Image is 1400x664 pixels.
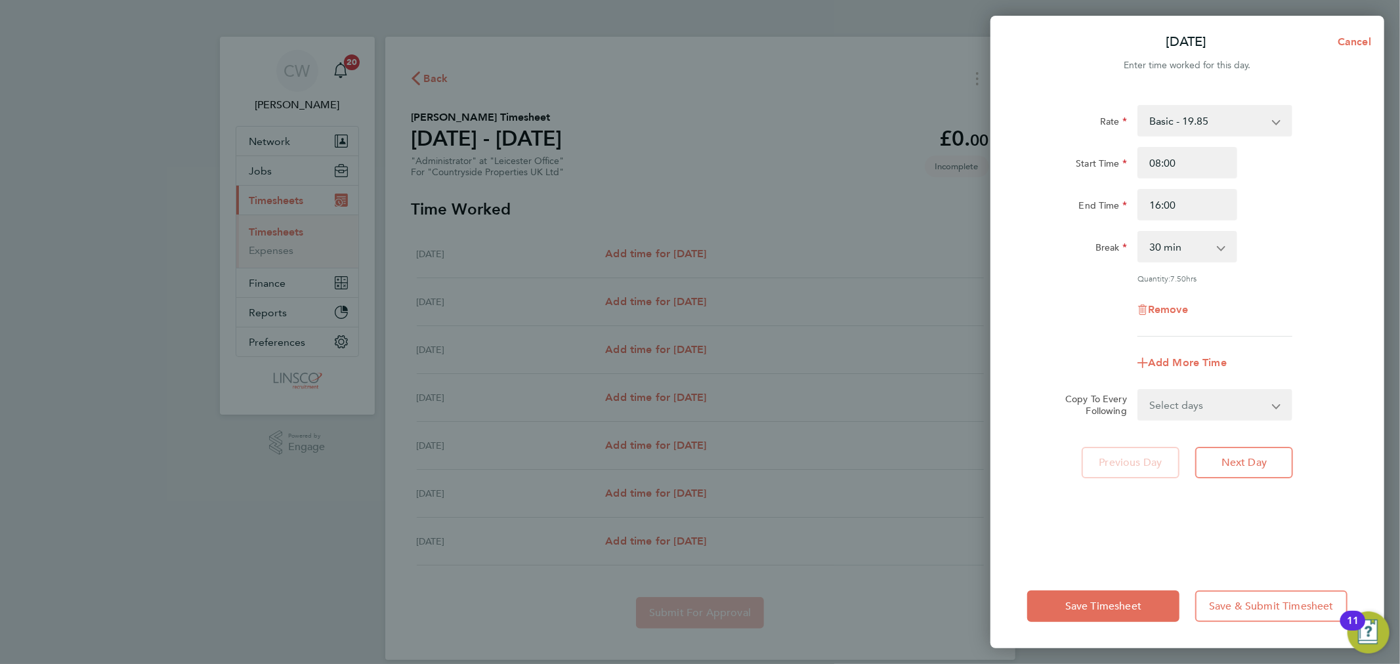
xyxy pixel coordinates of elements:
label: Start Time [1076,157,1127,173]
button: Save Timesheet [1027,591,1179,622]
span: Next Day [1221,456,1267,469]
p: [DATE] [1166,33,1207,51]
span: 7.50 [1170,273,1186,283]
span: Save & Submit Timesheet [1209,600,1334,613]
div: 11 [1347,621,1359,638]
span: Cancel [1334,35,1371,48]
div: Quantity: hrs [1137,273,1292,283]
label: Copy To Every Following [1055,393,1127,417]
span: Add More Time [1148,356,1227,369]
input: E.g. 08:00 [1137,147,1237,178]
input: E.g. 18:00 [1137,189,1237,220]
span: Save Timesheet [1065,600,1141,613]
div: Enter time worked for this day. [990,58,1384,73]
span: Remove [1148,303,1188,316]
button: Save & Submit Timesheet [1195,591,1347,622]
button: Cancel [1317,29,1384,55]
label: End Time [1079,199,1127,215]
label: Rate [1100,115,1127,131]
label: Break [1095,241,1127,257]
button: Next Day [1195,447,1293,478]
button: Remove [1137,304,1188,315]
button: Add More Time [1137,358,1227,368]
button: Open Resource Center, 11 new notifications [1347,612,1389,654]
